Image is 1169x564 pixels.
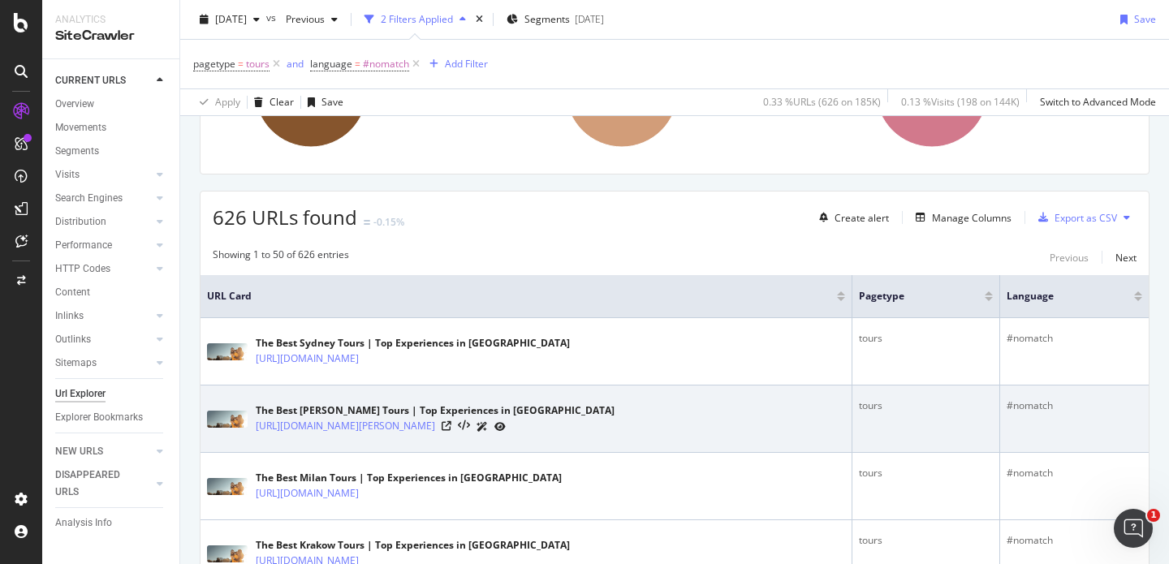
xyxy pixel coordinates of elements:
div: Save [321,95,343,109]
span: vs [266,11,279,24]
span: 2025 Oct. 12th [215,12,247,26]
a: [URL][DOMAIN_NAME][PERSON_NAME] [256,418,435,434]
a: Content [55,284,168,301]
div: #nomatch [1007,398,1142,413]
div: Export as CSV [1055,211,1117,225]
div: #nomatch [1007,533,1142,548]
div: #nomatch [1007,466,1142,480]
div: Create alert [835,211,889,225]
div: The Best Milan Tours | Top Experiences in [GEOGRAPHIC_DATA] [256,471,562,485]
a: Overview [55,96,168,113]
button: Switch to Advanced Mode [1033,89,1156,115]
span: = [238,57,244,71]
button: Save [1114,6,1156,32]
img: main image [207,343,248,360]
button: Previous [1050,248,1089,267]
button: [DATE] [193,6,266,32]
div: Showing 1 to 50 of 626 entries [213,248,349,267]
span: pagetype [193,57,235,71]
div: 0.33 % URLs ( 626 on 185K ) [763,95,881,109]
a: [URL][DOMAIN_NAME] [256,485,359,502]
a: DISAPPEARED URLS [55,467,152,501]
span: = [355,57,360,71]
div: 2 Filters Applied [381,12,453,26]
div: 0.13 % Visits ( 198 on 144K ) [901,95,1020,109]
div: Performance [55,237,112,254]
div: HTTP Codes [55,260,110,278]
button: and [287,56,304,71]
div: Distribution [55,213,106,230]
button: Segments[DATE] [500,6,610,32]
span: Previous [279,12,325,26]
a: HTTP Codes [55,260,152,278]
div: The Best Krakow Tours | Top Experiences in [GEOGRAPHIC_DATA] [256,538,570,553]
span: tours [246,53,270,75]
button: Save [301,89,343,115]
div: DISAPPEARED URLS [55,467,137,501]
div: The Best Sydney Tours | Top Experiences in [GEOGRAPHIC_DATA] [256,336,570,351]
a: Visits [55,166,152,183]
button: 2 Filters Applied [358,6,472,32]
div: Next [1115,251,1137,265]
div: Switch to Advanced Mode [1040,95,1156,109]
div: Explorer Bookmarks [55,409,143,426]
a: URL Inspection [494,418,506,435]
button: View HTML Source [458,420,470,432]
div: and [287,57,304,71]
div: -0.15% [373,215,404,229]
a: NEW URLS [55,443,152,460]
div: Add Filter [445,57,488,71]
div: tours [859,466,993,480]
span: language [1007,289,1110,304]
div: Manage Columns [932,211,1012,225]
button: Previous [279,6,344,32]
img: main image [207,545,248,562]
a: Inlinks [55,308,152,325]
button: Apply [193,89,240,115]
a: Url Explorer [55,385,168,403]
div: Inlinks [55,308,84,325]
a: Visit Online Page [442,421,451,431]
div: tours [859,533,993,548]
span: 626 URLs found [213,204,357,230]
div: Clear [270,95,294,109]
button: Next [1115,248,1137,267]
a: Outlinks [55,331,152,348]
div: The Best [PERSON_NAME] Tours | Top Experiences in [GEOGRAPHIC_DATA] [256,403,615,418]
div: Content [55,284,90,301]
a: AI Url Details [477,418,488,435]
div: SiteCrawler [55,27,166,45]
div: A chart. [834,20,1132,161]
img: Equal [364,220,370,225]
div: Outlinks [55,331,91,348]
a: Segments [55,143,168,160]
div: Analysis Info [55,514,112,532]
a: [URL][DOMAIN_NAME] [256,351,359,367]
a: Movements [55,119,168,136]
div: Apply [215,95,240,109]
a: Analysis Info [55,514,168,532]
button: Clear [248,89,294,115]
span: 1 [1147,509,1160,522]
div: tours [859,398,993,413]
span: pagetype [859,289,960,304]
div: A chart. [213,20,511,161]
a: Explorer Bookmarks [55,409,168,426]
a: Distribution [55,213,152,230]
a: Performance [55,237,152,254]
span: language [310,57,352,71]
div: [DATE] [575,12,604,26]
a: Search Engines [55,190,152,207]
div: Segments [55,143,99,160]
div: Visits [55,166,80,183]
div: Url Explorer [55,385,106,403]
span: #nomatch [363,53,409,75]
div: Search Engines [55,190,123,207]
iframe: Intercom live chat [1114,509,1153,548]
div: A chart. [524,20,822,161]
div: Overview [55,96,94,113]
button: Export as CSV [1032,205,1117,230]
div: Sitemaps [55,355,97,372]
div: Movements [55,119,106,136]
div: Analytics [55,13,166,27]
